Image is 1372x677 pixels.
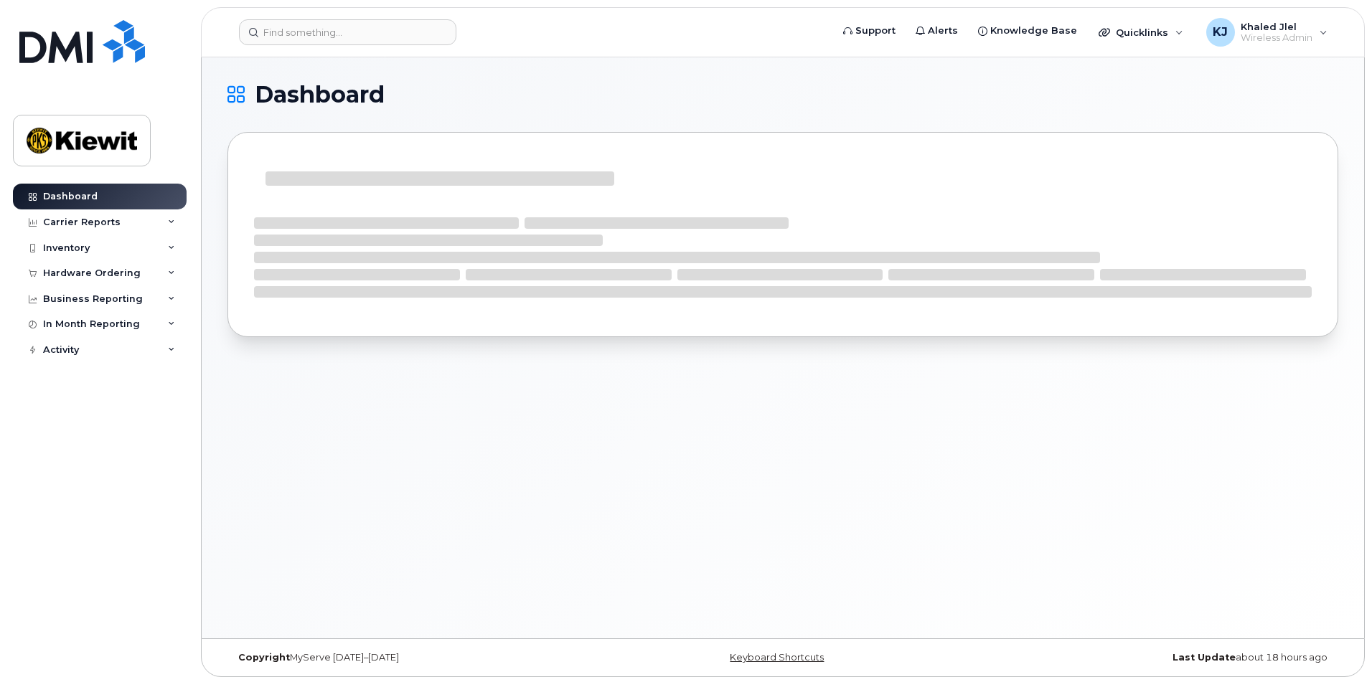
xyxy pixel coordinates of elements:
span: Dashboard [255,84,385,105]
strong: Last Update [1173,652,1236,663]
div: MyServe [DATE]–[DATE] [227,652,598,663]
strong: Copyright [238,652,290,663]
a: Keyboard Shortcuts [730,652,824,663]
div: about 18 hours ago [968,652,1338,663]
